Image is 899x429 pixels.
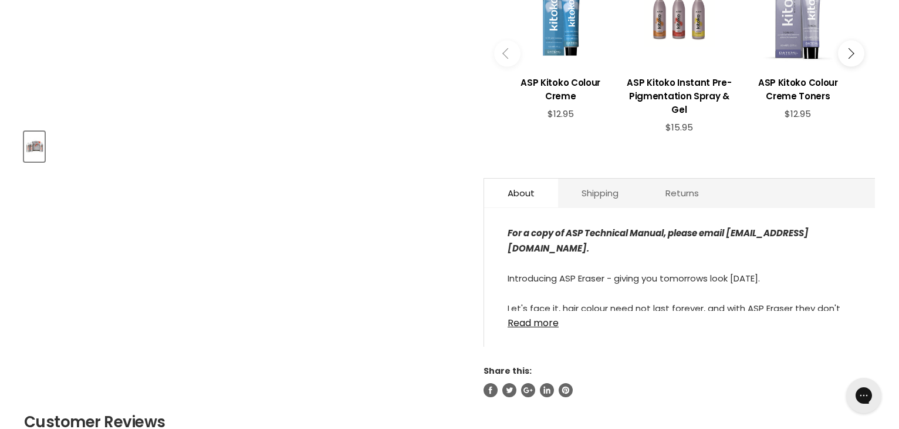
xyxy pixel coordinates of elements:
[745,67,851,109] a: View product:ASP Kitoko Colour Creme Toners
[508,227,809,254] strong: For a copy of ASP Technical Manual, please email [EMAIL_ADDRESS][DOMAIN_NAME].
[558,179,642,207] a: Shipping
[626,76,732,116] h3: ASP Kitoko Instant Pre-Pigmentation Spray & Gel
[507,76,614,103] h3: ASP Kitoko Colour Creme
[508,311,851,329] a: Read more
[508,226,851,311] div: Introducing ASP Eraser - giving you tomorrows look [DATE]. Let's face it, hair colour need not la...
[642,179,722,207] a: Returns
[25,133,43,160] img: ASP Kitoko Eraser
[840,374,887,417] iframe: Gorgias live chat messenger
[785,108,811,120] span: $12.95
[745,76,851,103] h3: ASP Kitoko Colour Creme Toners
[484,366,875,397] aside: Share this:
[484,365,532,377] span: Share this:
[484,179,558,207] a: About
[22,128,464,162] div: Product thumbnails
[547,108,574,120] span: $12.95
[507,67,614,109] a: View product:ASP Kitoko Colour Creme
[626,67,732,122] a: View product:ASP Kitoko Instant Pre-Pigmentation Spray & Gel
[24,132,45,162] button: ASP Kitoko Eraser
[665,121,693,133] span: $15.95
